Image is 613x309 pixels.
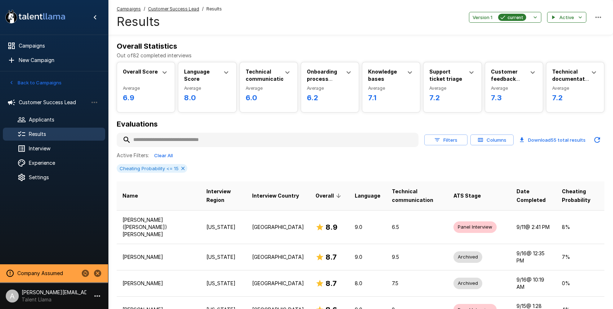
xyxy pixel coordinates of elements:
p: [GEOGRAPHIC_DATA] [252,280,304,287]
h4: Results [117,14,222,29]
div: Cheating Probability <= 15 [117,164,187,173]
u: Campaigns [117,6,141,12]
b: Evaluations [117,120,158,128]
span: Results [206,5,222,13]
p: 9.0 [355,253,380,261]
span: Average [246,85,292,92]
h6: 7.2 [429,92,475,103]
h6: 7.2 [552,92,598,103]
b: Onboarding process design [307,69,337,89]
span: Average [307,85,353,92]
h6: 6.9 [123,92,169,103]
button: Version 1current [469,12,541,23]
p: [GEOGRAPHIC_DATA] [252,253,304,261]
p: 6.5 [392,224,442,231]
b: Support ticket triage [429,69,462,82]
b: Customer feedback management [491,69,526,89]
td: 9/11 @ 2:41 PM [511,210,556,244]
p: [PERSON_NAME] ([PERSON_NAME]) [PERSON_NAME] [122,216,195,238]
td: 9/16 @ 10:19 AM [511,270,556,296]
span: Average [123,85,169,92]
span: Interview Country [252,191,299,200]
p: 8 % [562,224,599,231]
span: Average [429,85,475,92]
p: Out of 82 completed interviews [117,52,604,59]
b: Technical documentation creation [552,69,593,89]
button: Updated Today - 10:50 AM [590,133,604,147]
button: Active [547,12,586,23]
p: [PERSON_NAME] [122,253,195,261]
span: ATS Stage [453,191,481,200]
span: current [505,14,526,21]
p: [US_STATE] [206,253,240,261]
span: Archived [453,253,482,260]
h6: 7.3 [491,92,537,103]
span: Cheating Probability <= 15 [117,165,182,171]
button: Clear All [152,150,175,161]
span: Average [184,85,230,92]
span: Average [491,85,537,92]
p: Active Filters: [117,152,149,159]
b: Overall Score [123,69,158,75]
span: Cheating Probability [562,187,599,204]
span: Version 1 [473,13,492,22]
h6: 7.1 [368,92,414,103]
span: Name [122,191,138,200]
b: Language Score [184,69,210,82]
span: Language [355,191,380,200]
span: Interview Region [206,187,240,204]
p: 9.0 [355,224,380,231]
p: 7 % [562,253,599,261]
h6: 8.7 [326,278,337,289]
h6: 8.7 [326,251,337,263]
span: Archived [453,280,482,287]
span: Overall [316,191,343,200]
h6: 8.0 [184,92,230,103]
span: / [202,5,203,13]
h6: 6.0 [246,92,292,103]
p: 7.5 [392,280,442,287]
p: 9.5 [392,253,442,261]
p: [GEOGRAPHIC_DATA] [252,224,304,231]
span: Date Completed [516,187,550,204]
h6: 8.9 [326,221,337,233]
span: Average [552,85,598,92]
span: / [144,5,145,13]
span: Average [368,85,414,92]
span: Panel Interview [453,224,497,230]
h6: 6.2 [307,92,353,103]
button: Columns [470,134,514,146]
p: 8.0 [355,280,380,287]
button: Filters [424,134,467,146]
button: Download55 total results [516,133,589,147]
p: [US_STATE] [206,224,240,231]
p: [PERSON_NAME] [122,280,195,287]
span: Technical communication [392,187,442,204]
td: 9/16 @ 12:35 PM [511,244,556,270]
p: [US_STATE] [206,280,240,287]
b: Knowledge bases [368,69,397,82]
b: Overall Statistics [117,42,177,50]
u: Customer Success Lead [148,6,199,12]
b: Technical communication [246,69,287,82]
p: 0 % [562,280,599,287]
